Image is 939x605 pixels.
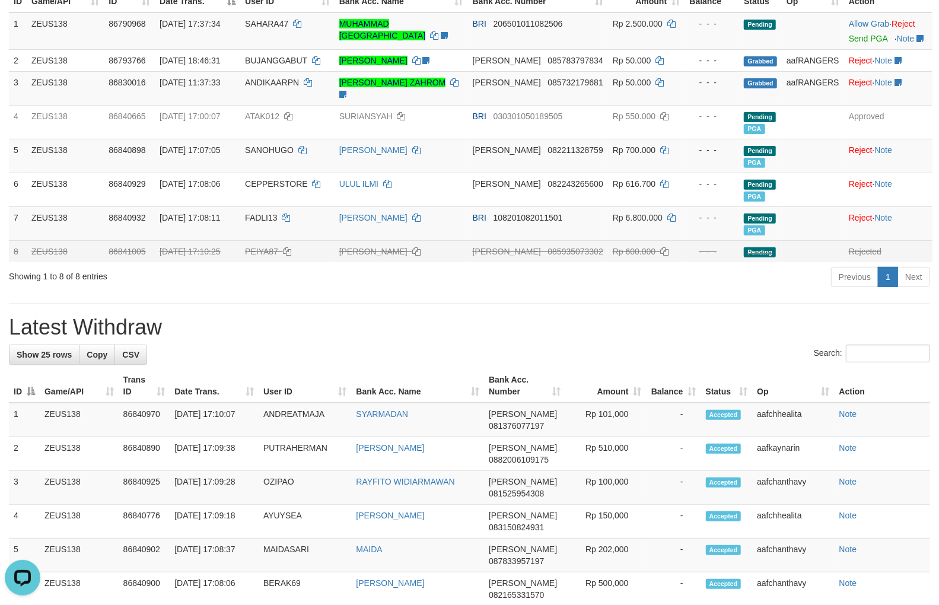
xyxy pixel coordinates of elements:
[548,78,603,87] span: Copy 085732179681 to clipboard
[489,421,544,431] span: Copy 081376077197 to clipboard
[9,206,27,240] td: 7
[9,49,27,71] td: 2
[844,49,932,71] td: ·
[613,247,655,256] span: Rp 600.000
[27,12,104,50] td: ZEUS138
[752,471,834,505] td: aafchanthavy
[844,105,932,139] td: Approved
[170,539,259,572] td: [DATE] 17:08:37
[109,247,145,256] span: 86841005
[473,213,486,222] span: BRI
[689,110,734,122] div: - - -
[170,505,259,539] td: [DATE] 17:09:18
[875,78,893,87] a: Note
[752,437,834,471] td: aafkaynarin
[706,579,741,589] span: Accepted
[473,247,541,256] span: [PERSON_NAME]
[489,544,557,554] span: [PERSON_NAME]
[565,505,647,539] td: Rp 150,000
[9,403,40,437] td: 1
[27,139,104,173] td: ZEUS138
[9,369,40,403] th: ID: activate to sort column descending
[689,178,734,190] div: - - -
[40,539,119,572] td: ZEUS138
[9,139,27,173] td: 5
[846,345,930,362] input: Search:
[351,369,484,403] th: Bank Acc. Name: activate to sort column ascending
[9,12,27,50] td: 1
[9,105,27,139] td: 4
[647,369,701,403] th: Balance: activate to sort column ascending
[9,240,27,262] td: 8
[356,443,424,453] a: [PERSON_NAME]
[160,56,220,65] span: [DATE] 18:46:31
[782,71,844,105] td: aafRANGERS
[875,145,893,155] a: Note
[119,403,170,437] td: 86840970
[849,179,873,189] a: Reject
[160,78,220,87] span: [DATE] 11:37:33
[744,78,777,88] span: Grabbed
[339,213,408,222] a: [PERSON_NAME]
[849,145,873,155] a: Reject
[706,511,741,521] span: Accepted
[259,437,351,471] td: PUTRAHERMAN
[484,369,565,403] th: Bank Acc. Number: activate to sort column ascending
[160,213,220,222] span: [DATE] 17:08:11
[744,20,776,30] span: Pending
[744,112,776,122] span: Pending
[9,71,27,105] td: 3
[17,350,72,359] span: Show 25 rows
[744,180,776,190] span: Pending
[689,212,734,224] div: - - -
[9,505,40,539] td: 4
[744,247,776,257] span: Pending
[849,56,873,65] a: Reject
[170,437,259,471] td: [DATE] 17:09:38
[647,539,701,572] td: -
[489,477,557,486] span: [PERSON_NAME]
[356,511,424,520] a: [PERSON_NAME]
[87,350,107,359] span: Copy
[835,369,930,403] th: Action
[27,49,104,71] td: ZEUS138
[245,112,279,121] span: ATAK012
[494,213,563,222] span: Copy 108201082011501 to clipboard
[844,71,932,105] td: ·
[839,578,857,588] a: Note
[245,19,288,28] span: SAHARA47
[647,505,701,539] td: -
[744,192,765,202] span: Marked by aafkaynarin
[613,145,655,155] span: Rp 700.000
[875,56,893,65] a: Note
[245,145,294,155] span: SANOHUGO
[160,112,220,121] span: [DATE] 17:00:07
[27,240,104,262] td: ZEUS138
[339,19,426,40] a: MUHAMMAD [GEOGRAPHIC_DATA]
[844,206,932,240] td: ·
[473,19,486,28] span: BRI
[752,403,834,437] td: aafchhealita
[119,505,170,539] td: 86840776
[489,511,557,520] span: [PERSON_NAME]
[613,19,663,28] span: Rp 2.500.000
[689,77,734,88] div: - - -
[689,246,734,257] div: - - -
[494,112,563,121] span: Copy 030301050189505 to clipboard
[814,345,930,362] label: Search:
[339,179,378,189] a: ULUL ILMI
[259,369,351,403] th: User ID: activate to sort column ascending
[259,539,351,572] td: MAIDASARI
[689,55,734,66] div: - - -
[844,240,932,262] td: Rejected
[548,179,603,189] span: Copy 082243265600 to clipboard
[245,56,307,65] span: BUJANGGABUT
[109,78,145,87] span: 86830016
[339,78,446,87] a: [PERSON_NAME] ZAHROM
[565,403,647,437] td: Rp 101,000
[897,267,930,287] a: Next
[109,56,145,65] span: 86793766
[489,455,549,464] span: Copy 0882006109175 to clipboard
[489,523,544,532] span: Copy 083150824931 to clipboard
[613,56,651,65] span: Rp 50.000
